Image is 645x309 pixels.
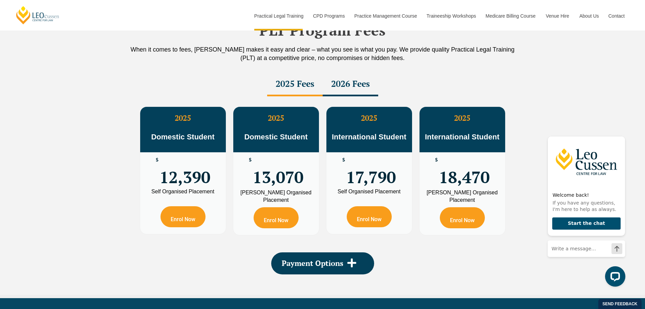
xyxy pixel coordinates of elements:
[342,157,345,162] span: $
[440,207,485,228] a: Enrol Now
[15,5,60,25] a: [PERSON_NAME] Centre for Law
[425,189,500,204] div: [PERSON_NAME] Organised Placement
[346,157,396,184] span: 17,790
[439,157,490,184] span: 18,470
[308,1,349,31] a: CPD Programs
[331,189,407,194] div: Self Organised Placement
[422,1,480,31] a: Traineeship Workshops
[332,133,406,141] span: International Student
[233,114,319,122] h3: 2025
[603,1,630,31] a: Contact
[574,1,603,31] a: About Us
[249,157,252,162] span: $
[238,189,314,204] div: [PERSON_NAME] Organised Placement
[282,259,343,267] span: Payment Options
[145,189,221,194] div: Self Organised Placement
[326,114,412,122] h3: 2025
[323,73,378,96] div: 2026 Fees
[130,45,516,62] p: When it comes to fees, [PERSON_NAME] makes it easy and clear – what you see is what you pay. We p...
[140,114,226,122] h3: 2025
[435,157,438,162] span: $
[130,22,516,39] h2: PLT Program Fees
[159,157,210,184] span: 12,390
[156,157,158,162] span: $
[249,1,308,31] a: Practical Legal Training
[254,207,299,228] a: Enrol Now
[267,73,323,96] div: 2025 Fees
[151,133,214,141] span: Domestic Student
[244,133,307,141] span: Domestic Student
[253,157,303,184] span: 13,070
[160,206,206,227] a: Enrol Now
[420,114,505,122] h3: 2025
[480,1,541,31] a: Medicare Billing Course
[425,133,499,141] span: International Student
[347,206,392,227] a: Enrol Now
[541,1,574,31] a: Venue Hire
[349,1,422,31] a: Practice Management Course
[542,123,628,292] iframe: LiveChat chat widget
